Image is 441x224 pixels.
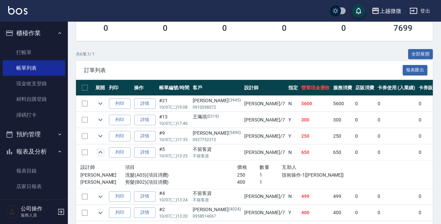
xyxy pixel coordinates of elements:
p: 10/07 (二) 17:35 [159,137,189,143]
span: 互助人 [282,164,296,170]
td: N [287,188,300,204]
td: 250 [300,128,331,144]
a: 詳情 [134,147,156,158]
td: [PERSON_NAME] /7 [243,112,287,128]
p: (4024) [229,206,241,213]
td: 0 [353,96,376,112]
td: 400 [331,205,354,221]
button: 列印 [109,207,131,218]
th: 展開 [94,80,107,96]
p: 剪髮(B02)(項目消費) [125,179,237,186]
a: 現金收支登錄 [3,76,65,91]
p: 共 6 筆, 1 / 1 [76,51,95,57]
a: 報表目錄 [3,163,65,179]
p: 0910298072 [193,104,241,110]
td: 300 [331,112,354,128]
td: 499 [331,188,354,204]
p: 250 [237,172,260,179]
a: 報表匯出 [403,67,428,73]
span: 項目 [125,164,135,170]
p: 不留客資 [193,153,241,159]
div: 不留客資 [193,146,241,153]
td: 0 [353,128,376,144]
th: 營業現金應收 [300,80,331,96]
p: 10/07 (二) 17:40 [159,120,189,127]
button: 報表及分析 [3,143,65,160]
div: 上越微微 [380,7,401,15]
a: 店家日報表 [3,179,65,194]
th: 服務消費 [331,80,354,96]
td: Y [287,128,300,144]
p: 不留客資 [193,197,241,203]
td: #4 [157,188,191,204]
a: 打帳單 [3,45,65,60]
button: 全部展開 [408,49,433,60]
img: Person [5,205,19,219]
td: 300 [300,112,331,128]
p: (5490) [229,130,241,137]
p: 10/07 (二) 19:08 [159,104,189,110]
td: [PERSON_NAME] /7 [243,128,287,144]
td: [PERSON_NAME] /7 [243,96,287,112]
td: 5600 [300,96,331,112]
td: 0 [376,128,417,144]
th: 卡券使用 (入業績) [376,80,417,96]
td: 0 [353,112,376,128]
a: 詳情 [134,191,156,202]
td: 0 [376,96,417,112]
td: 0 [353,188,376,204]
th: 指定 [287,80,300,96]
td: 0 [353,144,376,160]
button: expand row [95,115,106,125]
button: 預約管理 [3,126,65,143]
td: 5600 [331,96,354,112]
td: [PERSON_NAME] /7 [243,144,287,160]
button: 上越微微 [369,4,404,18]
a: 詳情 [134,131,156,141]
th: 列印 [107,80,132,96]
div: [PERSON_NAME] [193,130,241,137]
button: expand row [95,192,106,202]
p: 技術操作-1[[PERSON_NAME]] [282,172,349,179]
h3: 0 [163,23,168,33]
a: 詳情 [134,207,156,218]
button: expand row [95,147,106,157]
p: 洗髮(A03)(項目消費) [125,172,237,179]
td: 499 [300,188,331,204]
button: 列印 [109,191,131,202]
td: #2 [157,205,191,221]
td: [PERSON_NAME] /7 [243,205,287,221]
td: #5 [157,144,191,160]
td: 650 [331,144,354,160]
button: 報表匯出 [403,65,428,75]
button: expand row [95,208,106,218]
h3: 7699 [394,23,413,33]
p: (0319) [207,113,219,120]
button: 列印 [109,131,131,141]
td: Y [287,205,300,221]
td: 0 [376,112,417,128]
a: 掃碼打卡 [3,107,65,123]
a: 互助日報表 [3,194,65,210]
h3: 0 [341,23,346,33]
span: 價格 [237,164,247,170]
a: 材料自購登錄 [3,91,65,107]
h3: 0 [103,23,108,33]
td: 0 [376,188,417,204]
button: 櫃檯作業 [3,24,65,42]
a: 詳情 [134,115,156,125]
td: 0 [353,205,376,221]
button: 列印 [109,147,131,158]
th: 操作 [132,80,157,96]
th: 帳單編號/時間 [157,80,191,96]
td: 0 [376,205,417,221]
td: #21 [157,96,191,112]
div: [PERSON_NAME] [193,97,241,104]
div: 不留客資 [193,190,241,197]
p: 10/07 (二) 13:20 [159,213,189,219]
h5: 公司操作 [21,205,55,212]
td: #9 [157,128,191,144]
h3: 0 [222,23,227,33]
p: 1 [260,172,282,179]
td: N [287,144,300,160]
